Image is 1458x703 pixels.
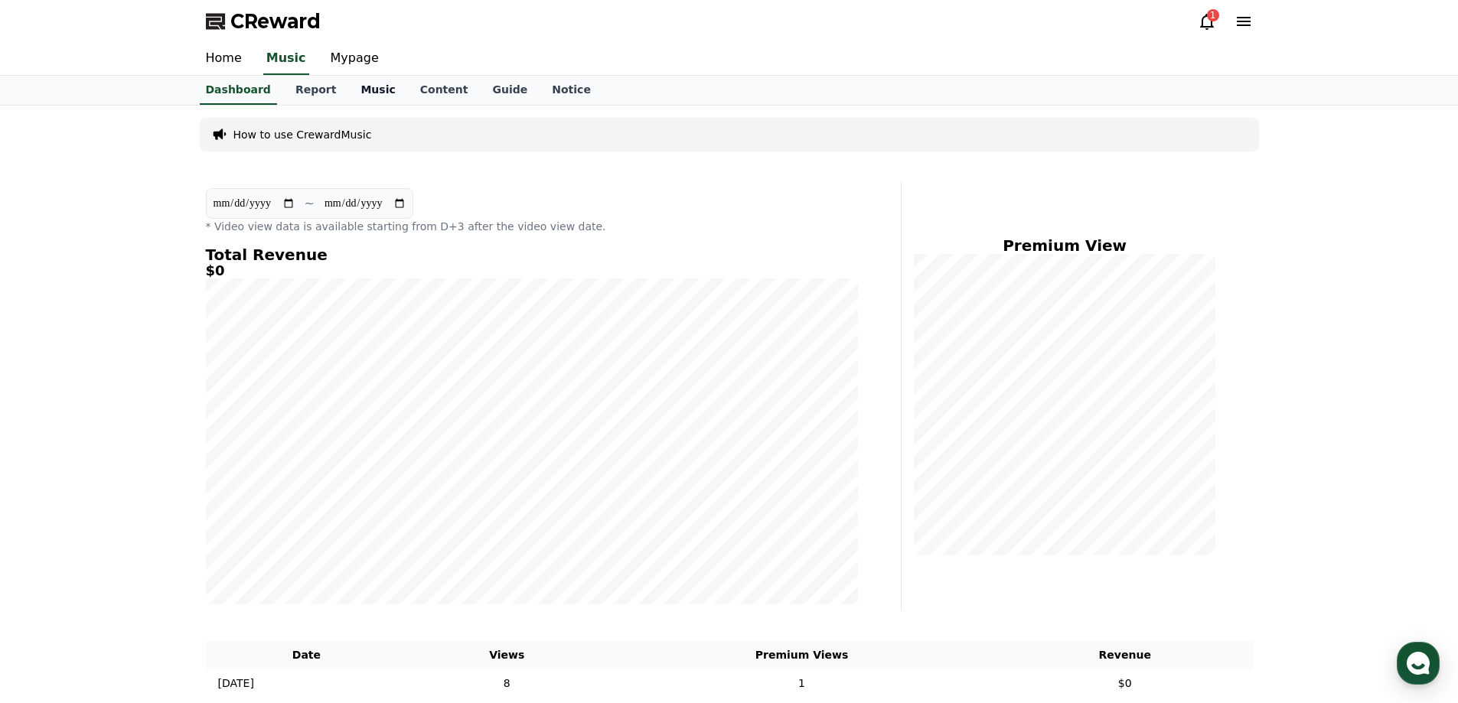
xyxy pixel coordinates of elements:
a: CReward [206,9,321,34]
td: $0 [997,669,1253,698]
p: ~ [305,194,315,213]
div: 1 [1207,9,1219,21]
a: Mypage [318,43,391,75]
a: How to use CrewardMusic [233,127,372,142]
td: 1 [606,669,997,698]
th: Revenue [997,641,1253,669]
p: * Video view data is available starting from D+3 after the video view date. [206,219,858,234]
p: [DATE] [218,675,254,692]
a: 1 [1198,12,1216,31]
a: Home [194,43,254,75]
span: Home [39,508,66,520]
a: Music [348,76,407,105]
a: Notice [540,76,603,105]
td: 8 [407,669,606,698]
span: Settings [227,508,264,520]
a: Dashboard [200,76,277,105]
a: Report [283,76,349,105]
a: Music [263,43,309,75]
span: Messages [127,509,172,521]
h4: Premium View [914,237,1216,254]
th: Date [206,641,408,669]
a: Guide [480,76,540,105]
h4: Total Revenue [206,246,858,263]
th: Premium Views [606,641,997,669]
a: Home [5,485,101,523]
h5: $0 [206,263,858,278]
a: Messages [101,485,197,523]
a: Settings [197,485,294,523]
span: CReward [230,9,321,34]
th: Views [407,641,606,669]
a: Content [408,76,481,105]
